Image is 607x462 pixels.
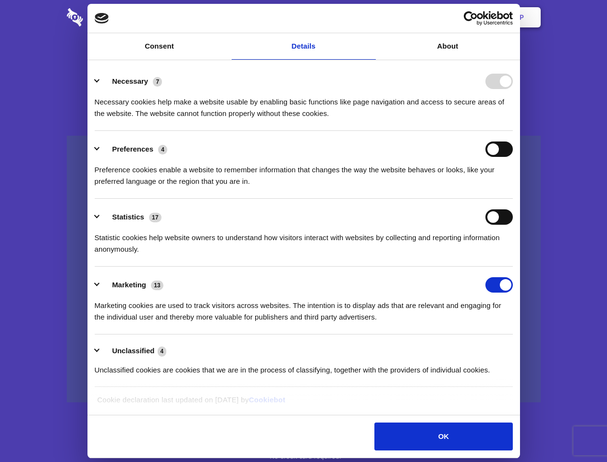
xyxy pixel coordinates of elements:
h4: Auto-redaction of sensitive data, encrypted data sharing and self-destructing private chats. Shar... [67,88,541,119]
label: Necessary [112,77,148,85]
a: Cookiebot [249,396,285,404]
a: Usercentrics Cookiebot - opens in a new window [429,11,513,26]
div: Unclassified cookies are cookies that we are in the process of classifying, together with the pro... [95,357,513,376]
button: Statistics (17) [95,209,168,225]
span: 7 [153,77,162,87]
span: 4 [158,346,167,356]
a: Wistia video thumbnail [67,136,541,403]
h1: Eliminate Slack Data Loss. [67,43,541,78]
img: logo [95,13,109,24]
div: Cookie declaration last updated on [DATE] by [90,394,517,413]
div: Marketing cookies are used to track visitors across websites. The intention is to display ads tha... [95,293,513,323]
button: Preferences (4) [95,141,173,157]
label: Statistics [112,213,144,221]
button: Unclassified (4) [95,345,173,357]
button: OK [374,423,512,450]
span: 4 [158,145,167,154]
label: Preferences [112,145,153,153]
button: Marketing (13) [95,277,170,293]
a: Details [232,33,376,60]
div: Statistic cookies help website owners to understand how visitors interact with websites by collec... [95,225,513,255]
label: Marketing [112,281,146,289]
a: About [376,33,520,60]
a: Contact [390,2,434,32]
a: Consent [87,33,232,60]
img: logo-wordmark-white-trans-d4663122ce5f474addd5e946df7df03e33cb6a1c49d2221995e7729f52c070b2.svg [67,8,149,26]
a: Pricing [282,2,324,32]
button: Necessary (7) [95,74,168,89]
a: Login [436,2,478,32]
span: 13 [151,281,163,290]
span: 17 [149,213,161,222]
iframe: Drift Widget Chat Controller [559,414,595,450]
div: Preference cookies enable a website to remember information that changes the way the website beha... [95,157,513,187]
div: Necessary cookies help make a website usable by enabling basic functions like page navigation and... [95,89,513,119]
